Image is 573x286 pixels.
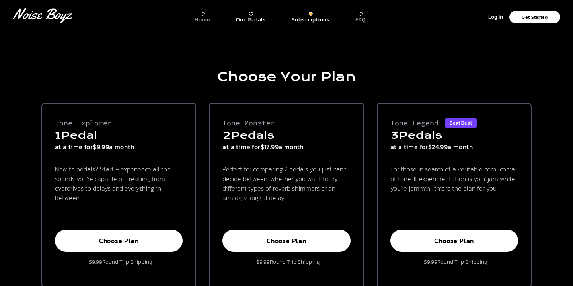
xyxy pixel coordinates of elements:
p: $ 9.99 Round Trip Shipping [253,258,320,266]
button: Get Started [509,11,560,23]
a: FAQ [355,8,366,23]
p: Choose Plan [64,237,174,245]
p: Choose Plan [399,237,509,245]
a: Our Pedals [236,8,266,23]
p: Tone Monster [222,116,275,130]
p: Choose Plan [231,237,341,245]
button: Choose Plan [390,230,518,252]
h3: 1 Pedal [55,129,183,142]
p: at a time for $17.99 a month [222,142,350,152]
a: Home [195,8,210,23]
h1: Choose Your Plan [41,70,532,84]
h3: 3 Pedal s [390,129,518,142]
p: New to pedals? Start – experience all the sounds you’re capable of creating, from overdrives to d... [55,164,183,202]
p: Home [195,16,210,23]
p: at a time for $24.99 a month [390,142,518,152]
p: Perfect for comparing 2 pedals you just can’t decide between, whether you want to try different t... [222,164,350,202]
button: Choose Plan [222,230,350,252]
p: Get Started [522,15,548,19]
p: Tone Explorer [55,116,112,130]
p: $ 9.99 Round Trip Shipping [421,258,487,266]
h3: 2 Pedal s [222,129,350,142]
p: Our Pedals [236,16,266,23]
button: Choose Plan [55,230,183,252]
p: Subscriptions [292,16,330,23]
p: For those in search of a veritable cornucopia of tone. If experimentation is your jam while you’r... [390,164,518,193]
p: Best Deal [450,121,472,125]
p: FAQ [355,16,366,23]
p: $ 9.99 Round Trip Shipping [86,258,152,266]
p: Log In [488,13,503,22]
p: Tone Legend [390,116,439,130]
p: at a time for $9.99 a month [55,142,183,152]
a: Subscriptions [292,8,330,23]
